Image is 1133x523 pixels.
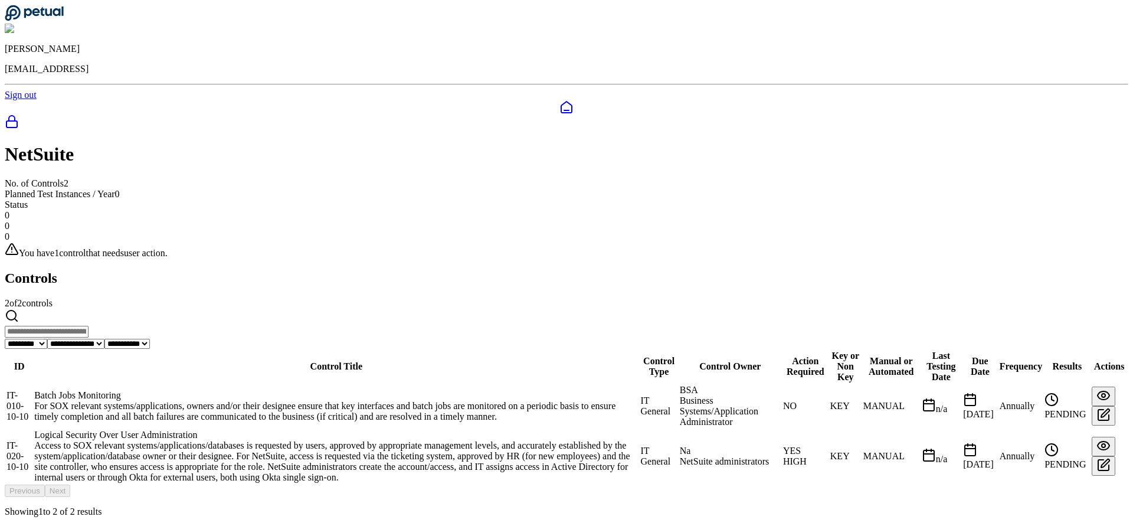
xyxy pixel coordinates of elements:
a: Go to Dashboard [5,13,64,23]
div: n/a [922,448,961,465]
p: [PERSON_NAME] [5,44,1128,54]
td: IT-020-10-10 [6,429,32,483]
th: Key or Non Key [830,350,862,383]
td: Annually [999,429,1043,483]
th: Last Testing Date [921,350,961,383]
div: Business Systems/Application Administrator [680,395,781,427]
th: Frequency [999,350,1043,383]
h1: NetSuite [5,143,1128,165]
button: Previous [5,485,45,497]
span: ID [14,361,25,371]
th: Results [1044,350,1090,383]
span: 0 [5,231,9,241]
button: Next [45,485,70,497]
span: No. of Controls [5,178,64,188]
td: Annually [999,384,1043,428]
div: PENDING [1044,393,1089,420]
th: Control Owner [679,350,781,383]
span: 2 [64,178,68,188]
span: 0 [115,189,120,199]
span: Planned Test Instances / Year [5,189,115,199]
div: MANUAL [863,401,919,411]
span: 2 of 2 controls [5,298,53,308]
div: HIGH [783,456,828,467]
td: IT-010-10-10 [6,384,32,428]
div: n/a [922,398,961,414]
p: Showing to of results [5,506,1128,517]
span: 0 [5,221,9,231]
a: SOC [5,115,1128,131]
div: MANUAL [863,451,919,462]
th: Action Required [782,350,829,383]
a: Sign out [5,90,37,100]
span: 2 [53,506,57,517]
th: Actions [1091,350,1127,383]
span: Na [680,446,691,456]
a: Dashboard [5,100,1128,115]
img: Snir Kodesh [5,24,61,34]
div: NetSuite administrators [680,456,781,467]
th: Due Date [962,350,997,383]
span: BSA [680,385,698,395]
span: 0 [5,210,9,220]
span: You have 1 control that need s user action. [19,248,168,258]
h2: Controls [5,270,1128,286]
div: KEY [830,451,861,462]
div: Access to SOX relevant systems/applications/databases is requested by users, approved by appropri... [34,440,638,483]
span: Status [5,200,28,210]
div: YES [783,446,828,456]
div: PENDING [1044,443,1089,470]
div: [DATE] [963,393,997,420]
div: [DATE] [963,443,997,470]
span: Control Title [310,361,362,371]
div: Batch Jobs Monitoring [34,390,638,401]
span: 2 [70,506,75,517]
span: 1 [38,506,43,517]
div: NO [783,401,828,411]
div: Logical Security Over User Administration [34,430,638,440]
div: For SOX relevant systems/applications, owners and/or their designee ensure that key interfaces an... [34,401,638,422]
div: KEY [830,401,861,411]
th: Manual or Automated [863,350,920,383]
p: [EMAIL_ADDRESS] [5,64,1128,74]
div: IT General [641,446,677,467]
th: Control Type [640,350,678,383]
div: IT General [641,395,677,417]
